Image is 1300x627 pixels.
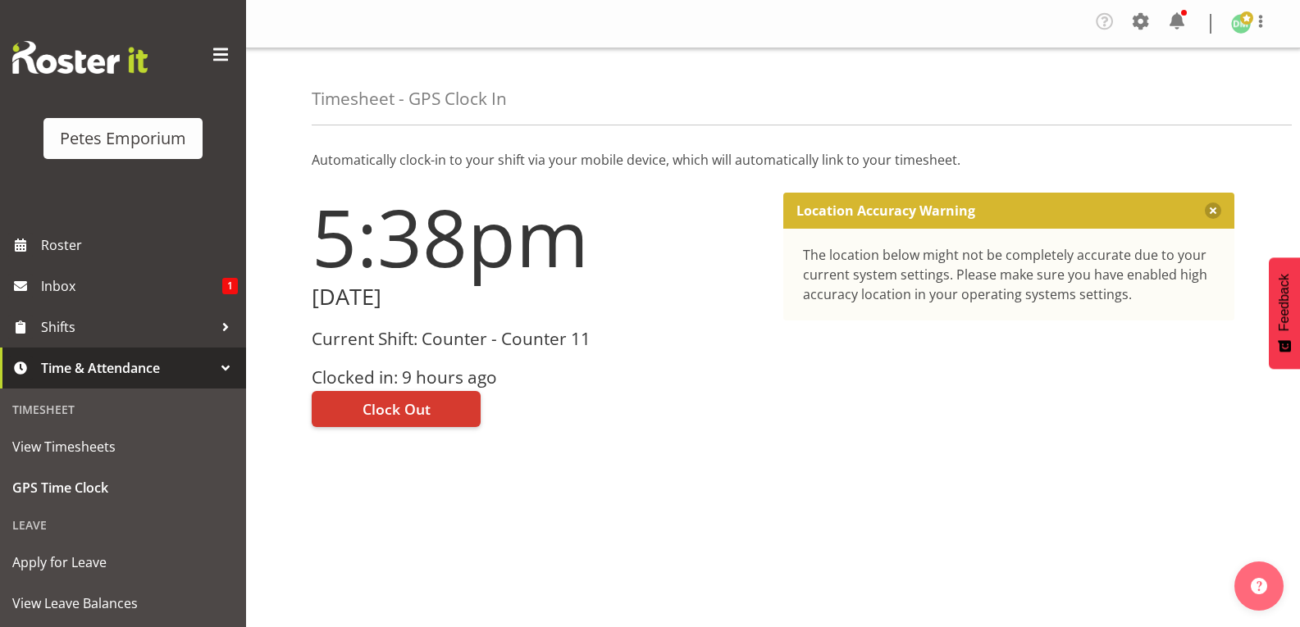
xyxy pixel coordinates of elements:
[312,284,764,310] h2: [DATE]
[41,233,238,257] span: Roster
[4,508,242,542] div: Leave
[312,368,764,387] h3: Clocked in: 9 hours ago
[1251,578,1267,594] img: help-xxl-2.png
[4,467,242,508] a: GPS Time Clock
[312,391,481,427] button: Clock Out
[1231,14,1251,34] img: david-mcauley697.jpg
[12,41,148,74] img: Rosterit website logo
[312,329,764,348] h3: Current Shift: Counter - Counter 11
[312,89,507,108] h4: Timesheet - GPS Clock In
[1269,257,1300,369] button: Feedback - Show survey
[60,126,186,151] div: Petes Emporium
[4,542,242,583] a: Apply for Leave
[312,193,764,281] h1: 5:38pm
[1277,274,1292,331] span: Feedback
[796,202,975,219] p: Location Accuracy Warning
[41,274,222,298] span: Inbox
[12,475,234,500] span: GPS Time Clock
[222,278,238,294] span: 1
[4,393,242,426] div: Timesheet
[803,245,1216,304] div: The location below might not be completely accurate due to your current system settings. Please m...
[4,583,242,624] a: View Leave Balances
[1205,202,1221,219] button: Close message
[4,426,242,467] a: View Timesheets
[41,315,213,339] span: Shifts
[363,398,431,420] span: Clock Out
[12,434,234,459] span: View Timesheets
[12,550,234,575] span: Apply for Leave
[12,591,234,616] span: View Leave Balances
[41,356,213,380] span: Time & Attendance
[312,150,1234,170] p: Automatically clock-in to your shift via your mobile device, which will automatically link to you...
